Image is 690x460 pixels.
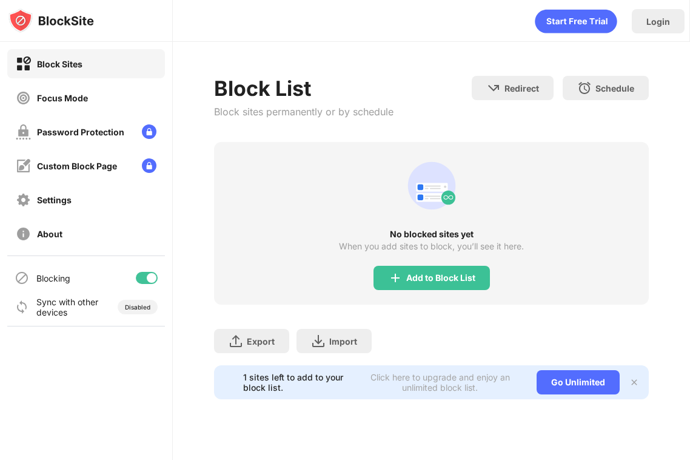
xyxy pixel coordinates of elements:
div: About [37,229,62,239]
img: customize-block-page-off.svg [16,158,31,174]
div: Go Unlimited [537,370,620,394]
img: lock-menu.svg [142,124,156,139]
img: block-on.svg [16,56,31,72]
div: Add to Block List [406,273,475,283]
img: x-button.svg [629,377,639,387]
img: sync-icon.svg [15,300,29,314]
img: about-off.svg [16,226,31,242]
div: Password Protection [37,127,124,137]
img: settings-off.svg [16,192,31,208]
div: Focus Mode [37,93,88,103]
div: Blocking [36,273,70,283]
div: 1 sites left to add to your block list. [243,372,350,393]
div: Login [646,16,670,27]
div: Block List [214,76,394,101]
div: Block Sites [37,59,82,69]
div: Settings [37,195,72,205]
img: blocking-icon.svg [15,271,29,285]
div: Schedule [595,83,634,93]
div: Import [329,336,357,347]
div: Custom Block Page [37,161,117,171]
div: Export [247,336,275,347]
img: lock-menu.svg [142,158,156,173]
div: animation [535,9,617,33]
div: When you add sites to block, you’ll see it here. [339,242,524,251]
div: No blocked sites yet [214,229,648,239]
div: Redirect [504,83,539,93]
div: Disabled [125,303,150,311]
div: Click here to upgrade and enjoy an unlimited block list. [358,372,521,393]
div: animation [403,157,461,215]
div: Sync with other devices [36,297,99,317]
img: password-protection-off.svg [16,124,31,140]
img: focus-off.svg [16,90,31,106]
img: logo-blocksite.svg [8,8,94,33]
div: Block sites permanently or by schedule [214,106,394,118]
